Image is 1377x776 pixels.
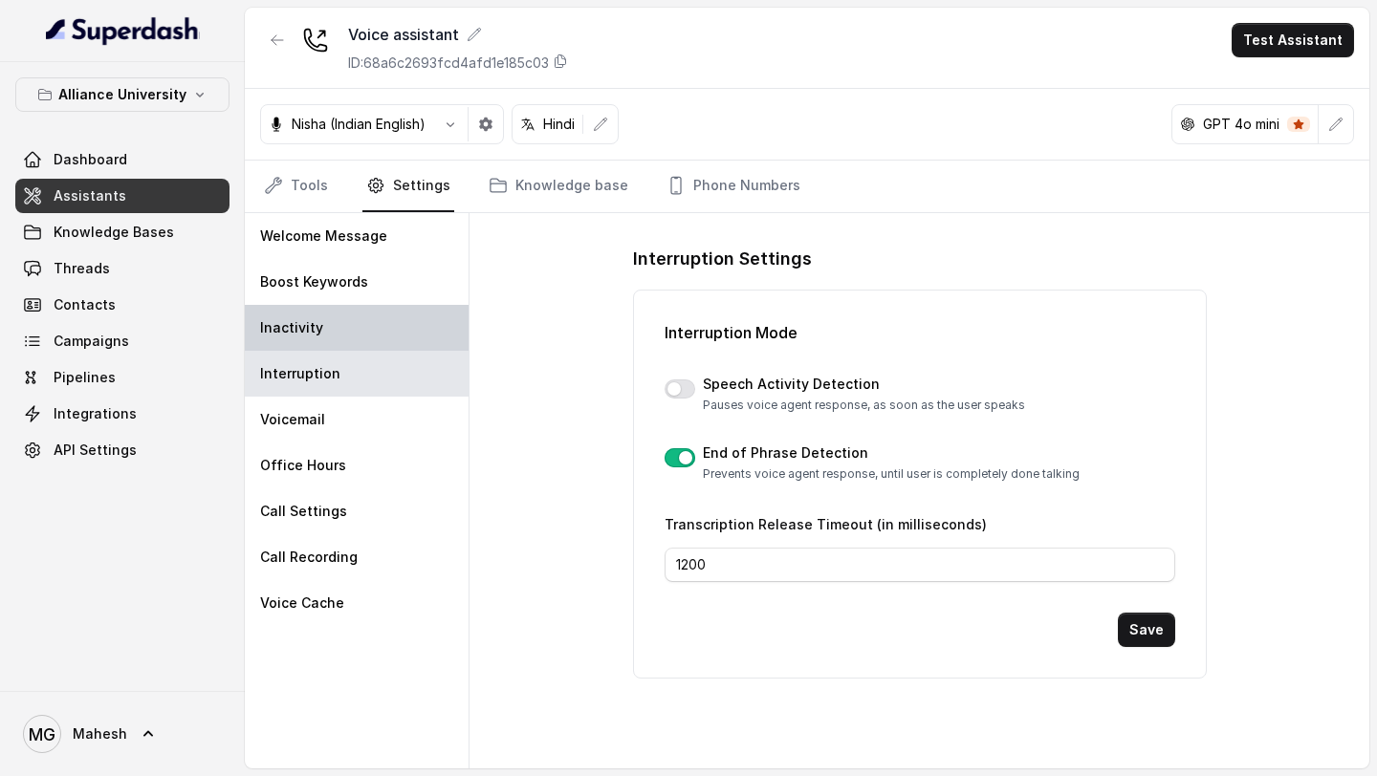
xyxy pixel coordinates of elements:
a: Mahesh [15,707,229,761]
p: Interruption Mode [665,321,1175,344]
a: Pipelines [15,360,229,395]
span: Contacts [54,295,116,314]
a: Dashboard [15,142,229,177]
p: ID: 68a6c2693fcd4afd1e185c03 [348,54,549,73]
a: Campaigns [15,324,229,358]
p: Call Recording [260,548,358,567]
p: Hindi [543,115,575,134]
p: Interruption [260,364,340,383]
svg: openai logo [1180,117,1195,132]
button: Test Assistant [1232,23,1354,57]
span: Knowledge Bases [54,223,174,242]
a: Tools [260,161,332,212]
a: Contacts [15,288,229,322]
img: light.svg [46,15,200,46]
p: GPT 4o mini [1203,115,1279,134]
span: Threads [54,259,110,278]
a: Knowledge Bases [15,215,229,249]
a: API Settings [15,433,229,467]
a: Knowledge base [485,161,632,212]
span: Pipelines [54,368,116,387]
p: Alliance University [58,83,186,106]
span: API Settings [54,441,137,460]
span: Campaigns [54,332,129,351]
nav: Tabs [260,161,1354,212]
a: Settings [362,161,454,212]
label: Transcription Release Timeout (in milliseconds) [665,516,987,532]
a: Threads [15,251,229,286]
text: MG [29,724,55,744]
p: Nisha (Indian English) [292,115,426,134]
p: Welcome Message [260,226,387,246]
button: Alliance University [15,77,229,112]
h1: Interruption Settings [633,244,1207,274]
p: Pauses voice agent response, as soon as the user speaks [703,398,1025,413]
span: Integrations [54,404,137,423]
p: Boost Keywords [260,272,368,291]
a: Integrations [15,397,229,431]
a: Assistants [15,179,229,213]
div: Voice assistant [348,23,568,46]
p: Call Settings [260,502,347,521]
span: Dashboard [54,150,127,169]
button: Save [1118,613,1175,647]
p: Prevents voice agent response, until user is completely done talking [703,466,1080,482]
p: Office Hours [260,456,346,475]
p: Inactivity [260,318,323,337]
p: Speech Activity Detection [703,375,1025,394]
p: End of Phrase Detection [703,443,1080,463]
a: Phone Numbers [663,161,804,212]
p: Voicemail [260,410,325,429]
span: Mahesh [73,724,127,744]
span: Assistants [54,186,126,205]
p: Voice Cache [260,593,344,613]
